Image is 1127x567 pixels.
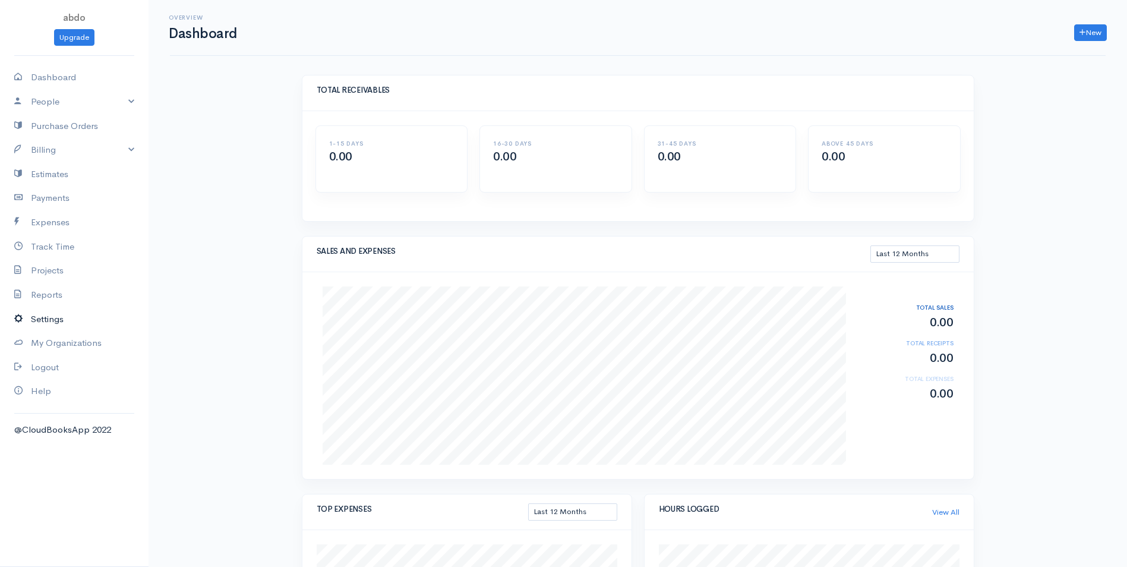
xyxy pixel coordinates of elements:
[169,26,237,41] h1: Dashboard
[493,149,516,164] span: 0.00
[14,423,134,437] div: @CloudBooksApp 2022
[329,149,352,164] span: 0.00
[329,140,454,147] h6: 1-15 DAYS
[658,140,783,147] h6: 31-45 DAYS
[932,506,959,518] a: View All
[317,247,870,256] h5: SALES AND EXPENSES
[822,140,947,147] h6: ABOVE 45 DAYS
[858,340,953,346] h6: TOTAL RECEIPTS
[1074,24,1107,42] a: New
[858,352,953,365] h2: 0.00
[858,316,953,329] h2: 0.00
[63,12,86,23] span: abdo
[658,149,681,164] span: 0.00
[822,149,845,164] span: 0.00
[493,140,618,147] h6: 16-30 DAYS
[54,29,94,46] a: Upgrade
[169,14,237,21] h6: Overview
[858,304,953,311] h6: TOTAL SALES
[317,505,528,514] h5: TOP EXPENSES
[858,388,953,401] h2: 0.00
[317,86,959,94] h5: TOTAL RECEIVABLES
[858,376,953,382] h6: TOTAL EXPENSES
[659,505,932,514] h5: HOURS LOGGED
